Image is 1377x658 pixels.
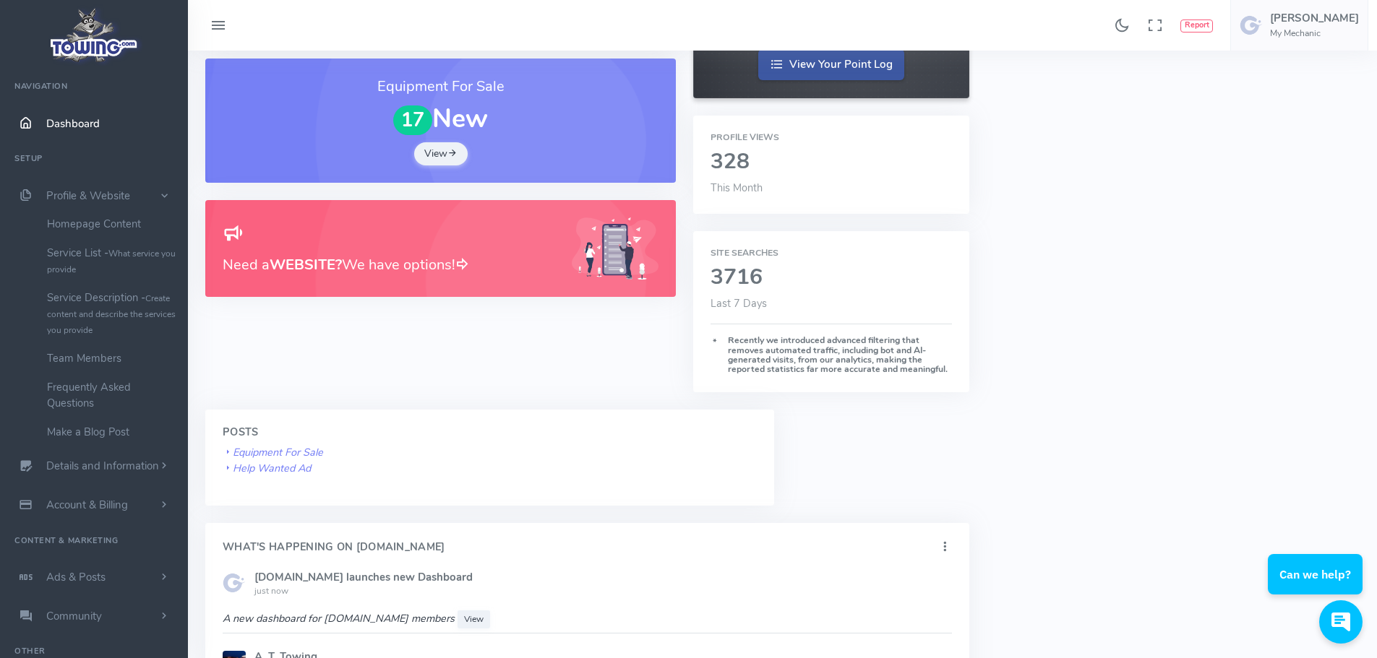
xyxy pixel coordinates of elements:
[36,238,188,283] a: Service List -What service you provide
[1270,29,1359,38] h6: My Mechanic
[46,459,159,474] span: Details and Information
[758,49,904,80] a: View Your Point Log
[223,571,246,594] img: Generic placeholder image
[393,105,432,135] span: 17
[47,293,176,336] small: Create content and describe the services you provide
[46,570,106,584] span: Ads & Posts
[223,254,554,276] h3: Need a We have options!
[572,217,659,280] img: Generic placeholder image
[458,610,490,628] a: View
[223,105,659,135] h1: New
[254,571,952,583] h5: [DOMAIN_NAME] launches new Dashboard
[223,76,659,98] h3: Equipment For Sale
[36,209,188,238] a: Homepage Content
[46,609,102,623] span: Community
[223,445,323,459] a: Equipment For Sale
[1257,514,1377,658] iframe: Conversations
[711,248,951,258] h6: Site Searches
[711,133,951,142] h6: Profile Views
[223,542,445,553] h4: What's Happening On [DOMAIN_NAME]
[711,296,767,311] span: Last 7 Days
[223,461,311,475] a: Help Wanted Ad
[223,427,757,438] h4: Posts
[1240,14,1263,37] img: user-image
[711,266,951,290] h2: 3716
[46,116,100,131] span: Dashboard
[270,255,342,274] b: WEBSITE?
[46,189,130,203] span: Profile & Website
[36,417,188,446] a: Make a Blog Post
[1180,20,1213,33] button: Report
[223,611,455,625] i: A new dashboard for [DOMAIN_NAME] members
[1270,12,1359,24] h5: [PERSON_NAME]
[711,181,763,195] span: This Month
[464,613,484,625] span: View
[46,498,128,512] span: Account & Billing
[711,150,951,174] h2: 328
[47,248,176,275] small: What service you provide
[414,142,468,165] a: View
[46,4,143,66] img: logo
[254,585,288,597] small: just now
[36,283,188,344] a: Service Description -Create content and describe the services you provide
[711,336,951,375] h6: Recently we introduced advanced filtering that removes automated traffic, including bot and AI-ge...
[36,344,188,373] a: Team Members
[36,373,188,417] a: Frequently Asked Questions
